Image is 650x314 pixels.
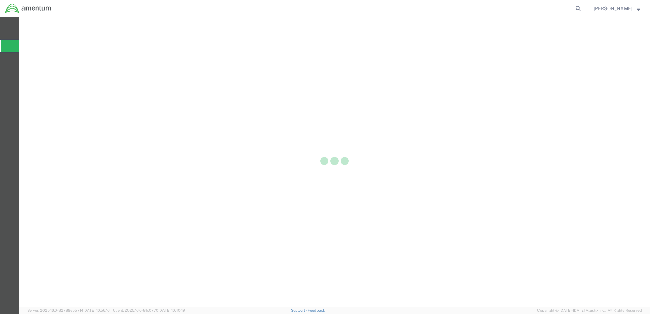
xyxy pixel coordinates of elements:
button: [PERSON_NAME] [593,4,640,13]
a: Feedback [308,308,325,312]
img: logo [5,3,52,14]
span: Judy Lackie [594,5,632,12]
span: Server: 2025.16.0-82789e55714 [27,308,110,312]
span: Copyright © [DATE]-[DATE] Agistix Inc., All Rights Reserved [537,308,642,313]
a: Support [291,308,308,312]
span: [DATE] 10:40:19 [158,308,185,312]
span: Client: 2025.16.0-8fc0770 [113,308,185,312]
span: [DATE] 10:56:16 [83,308,110,312]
